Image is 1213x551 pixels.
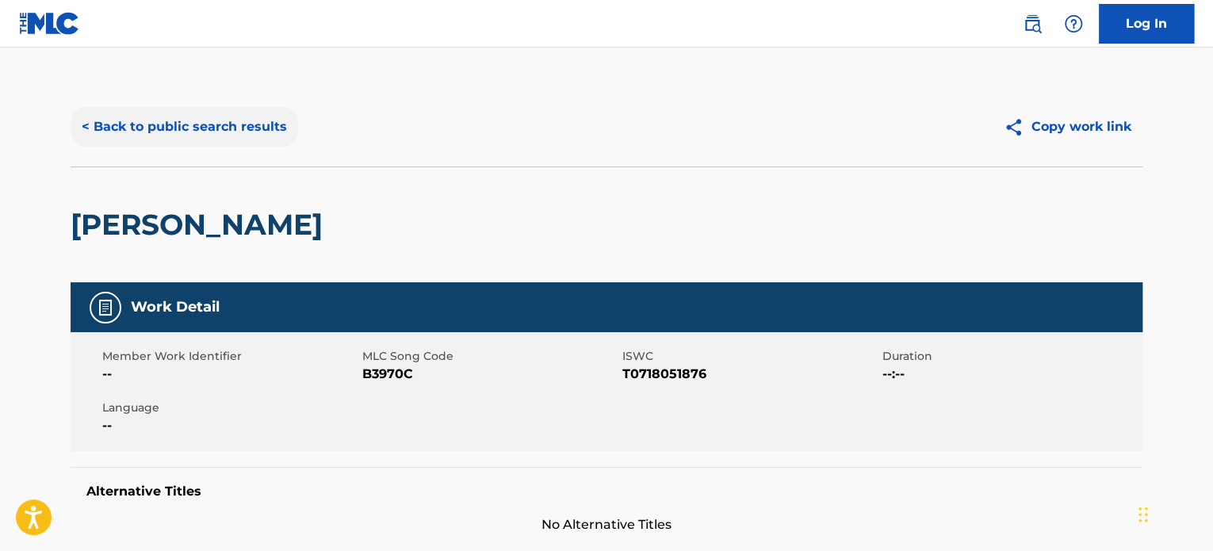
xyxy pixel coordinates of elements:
[993,107,1142,147] button: Copy work link
[102,365,358,384] span: --
[71,207,331,243] h2: [PERSON_NAME]
[362,348,618,365] span: MLC Song Code
[362,365,618,384] span: B3970C
[71,515,1142,534] span: No Alternative Titles
[1058,8,1089,40] div: Help
[1004,117,1031,137] img: Copy work link
[1064,14,1083,33] img: help
[71,107,298,147] button: < Back to public search results
[102,348,358,365] span: Member Work Identifier
[86,484,1127,499] h5: Alternative Titles
[622,348,878,365] span: ISWC
[1016,8,1048,40] a: Public Search
[1134,475,1213,551] iframe: Chat Widget
[1138,491,1148,538] div: Drag
[96,298,115,317] img: Work Detail
[102,400,358,416] span: Language
[19,12,80,35] img: MLC Logo
[882,365,1138,384] span: --:--
[882,348,1138,365] span: Duration
[1099,4,1194,44] a: Log In
[1023,14,1042,33] img: search
[131,298,220,316] h5: Work Detail
[102,416,358,435] span: --
[622,365,878,384] span: T0718051876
